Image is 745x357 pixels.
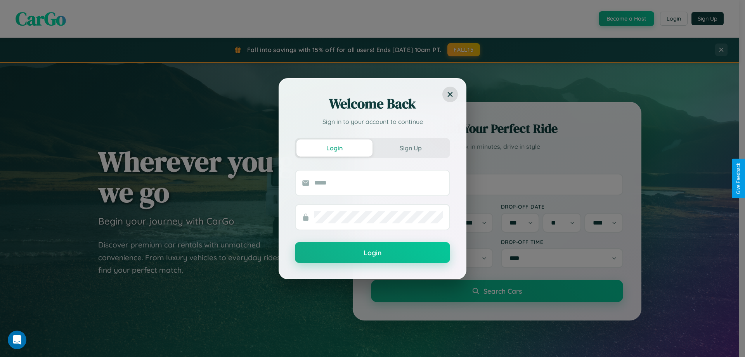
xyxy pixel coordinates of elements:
[295,94,450,113] h2: Welcome Back
[296,139,372,157] button: Login
[736,163,741,194] div: Give Feedback
[8,331,26,349] iframe: Intercom live chat
[295,242,450,263] button: Login
[295,117,450,126] p: Sign in to your account to continue
[372,139,449,157] button: Sign Up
